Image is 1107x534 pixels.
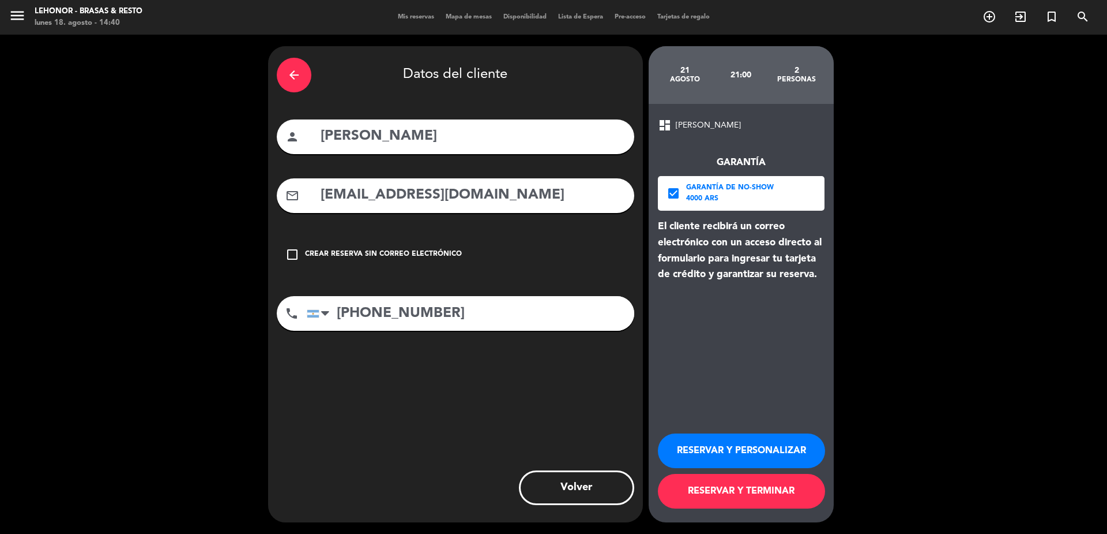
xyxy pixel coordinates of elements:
i: add_circle_outline [982,10,996,24]
span: Pre-acceso [609,14,652,20]
span: dashboard [658,118,672,132]
i: search [1076,10,1090,24]
div: Crear reserva sin correo electrónico [305,249,462,260]
span: Mis reservas [392,14,440,20]
div: 4000 ARS [686,193,774,205]
div: Garantía de no-show [686,182,774,194]
div: Datos del cliente [277,55,634,95]
button: menu [9,7,26,28]
div: personas [769,75,824,84]
div: 2 [769,66,824,75]
div: Garantía [658,155,824,170]
div: 21:00 [713,55,769,95]
input: Email del cliente [319,184,626,207]
input: Nombre del cliente [319,125,626,148]
div: Lehonor - Brasas & Resto [35,6,142,17]
div: 21 [657,66,713,75]
div: agosto [657,75,713,84]
i: arrow_back [287,68,301,82]
i: phone [285,307,299,320]
i: turned_in_not [1045,10,1059,24]
i: mail_outline [285,189,299,203]
div: lunes 18. agosto - 14:40 [35,17,142,29]
input: Número de teléfono... [307,296,634,331]
span: Tarjetas de regalo [652,14,716,20]
i: check_box_outline_blank [285,248,299,262]
button: RESERVAR Y TERMINAR [658,474,825,509]
button: RESERVAR Y PERSONALIZAR [658,434,825,468]
i: person [285,130,299,144]
i: menu [9,7,26,24]
span: Disponibilidad [498,14,552,20]
div: Argentina: +54 [307,297,334,330]
i: exit_to_app [1014,10,1027,24]
div: El cliente recibirá un correo electrónico con un acceso directo al formulario para ingresar tu ta... [658,219,824,283]
span: Lista de Espera [552,14,609,20]
span: [PERSON_NAME] [676,119,741,132]
i: check_box [667,186,680,200]
span: Mapa de mesas [440,14,498,20]
button: Volver [519,470,634,505]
